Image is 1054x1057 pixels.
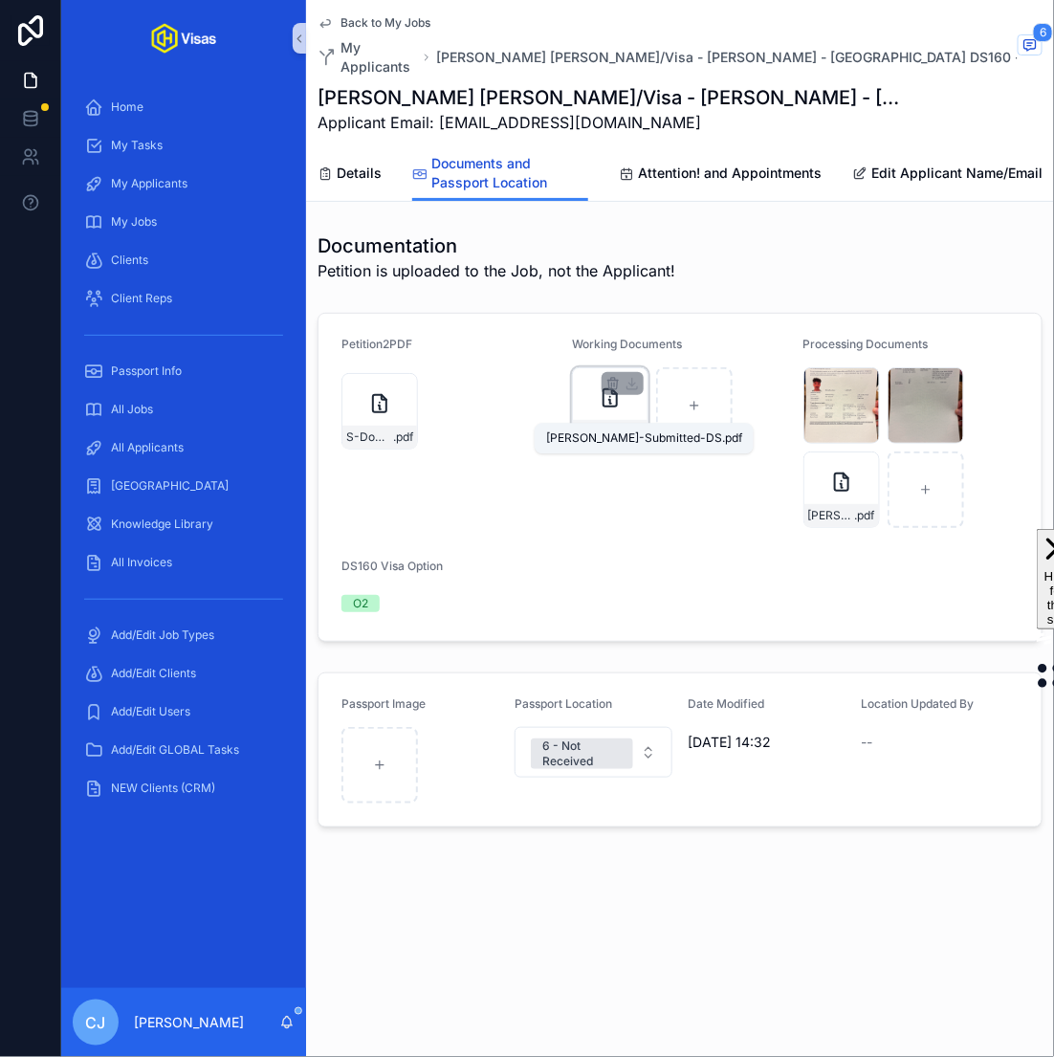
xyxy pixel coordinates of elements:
[318,84,899,111] h1: [PERSON_NAME] [PERSON_NAME]/Visa - [PERSON_NAME] - [GEOGRAPHIC_DATA] DS160 - [DATE] (#1083)
[86,1011,106,1034] span: CJ
[111,555,172,570] span: All Invoices
[61,77,306,830] div: scrollable content
[318,111,899,134] span: Applicant Email: [EMAIL_ADDRESS][DOMAIN_NAME]
[111,666,196,681] span: Add/Edit Clients
[111,517,213,532] span: Knowledge Library
[73,507,295,541] a: Knowledge Library
[73,545,295,580] a: All Invoices
[318,15,430,31] a: Back to My Jobs
[318,232,675,259] h1: Documentation
[803,337,929,351] span: Processing Documents
[73,733,295,767] a: Add/Edit GLOBAL Tasks
[855,508,875,523] span: .pdf
[111,99,143,115] span: Home
[111,478,229,494] span: [GEOGRAPHIC_DATA]
[808,508,855,523] span: [PERSON_NAME]-Appt-Confirmation
[340,38,417,77] span: My Applicants
[73,90,295,124] a: Home
[73,354,295,388] a: Passport Info
[871,164,1043,183] span: Edit Applicant Name/Email
[346,429,393,445] span: S-Down-O2-Approval
[73,656,295,691] a: Add/Edit Clients
[337,164,382,183] span: Details
[1018,34,1043,58] button: 6
[393,429,413,445] span: .pdf
[111,628,214,643] span: Add/Edit Job Types
[619,156,822,194] a: Attention! and Appointments
[111,214,157,230] span: My Jobs
[111,291,172,306] span: Client Reps
[542,738,622,769] div: 6 - Not Received
[572,337,682,351] span: Working Documents
[73,694,295,729] a: Add/Edit Users
[111,363,182,379] span: Passport Info
[73,281,295,316] a: Client Reps
[73,128,295,163] a: My Tasks
[688,696,764,711] span: Date Modified
[73,205,295,239] a: My Jobs
[852,156,1043,194] a: Edit Applicant Name/Email
[341,696,426,711] span: Passport Image
[861,733,872,752] span: --
[111,781,215,796] span: NEW Clients (CRM)
[412,146,588,202] a: Documents and Passport Location
[431,154,588,192] span: Documents and Passport Location
[318,38,417,77] a: My Applicants
[341,559,443,573] span: DS160 Visa Option
[73,618,295,652] a: Add/Edit Job Types
[73,771,295,805] a: NEW Clients (CRM)
[341,337,412,351] span: Petition2PDF
[353,595,368,612] div: O2
[1033,23,1053,42] span: 6
[111,704,190,719] span: Add/Edit Users
[688,733,845,752] span: [DATE] 14:32
[111,138,163,153] span: My Tasks
[151,23,216,54] img: App logo
[861,696,974,711] span: Location Updated By
[73,243,295,277] a: Clients
[318,259,675,282] span: Petition is uploaded to the Job, not the Applicant!
[436,48,1033,67] a: [PERSON_NAME] [PERSON_NAME]/Visa - [PERSON_NAME] - [GEOGRAPHIC_DATA] DS160 - [DATE] (#1083)
[515,696,612,711] span: Passport Location
[318,156,382,194] a: Details
[340,15,430,31] span: Back to My Jobs
[73,469,295,503] a: [GEOGRAPHIC_DATA]
[111,176,187,191] span: My Applicants
[73,430,295,465] a: All Applicants
[73,392,295,427] a: All Jobs
[546,431,742,447] div: [PERSON_NAME]-Submitted-DS.pdf
[111,253,148,268] span: Clients
[111,440,184,455] span: All Applicants
[515,727,672,778] button: Select Button
[111,742,239,758] span: Add/Edit GLOBAL Tasks
[111,402,153,417] span: All Jobs
[134,1013,244,1032] p: [PERSON_NAME]
[638,164,822,183] span: Attention! and Appointments
[73,166,295,201] a: My Applicants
